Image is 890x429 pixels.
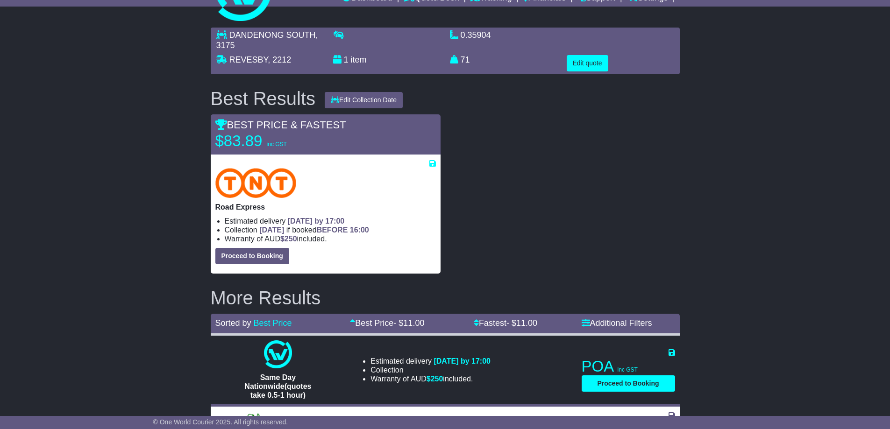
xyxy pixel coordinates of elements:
span: if booked [259,226,369,234]
p: $83.89 [215,132,332,150]
span: 11.00 [403,318,424,328]
span: 11.00 [516,318,537,328]
a: Best Price [254,318,292,328]
img: One World Courier: Same Day Nationwide(quotes take 0.5-1 hour) [264,340,292,368]
a: Additional Filters [582,318,652,328]
img: TNT Domestic: Road Express [215,168,297,198]
span: 250 [285,235,297,243]
button: Proceed to Booking [582,375,675,392]
li: Collection [225,225,436,234]
span: 71 [461,55,470,64]
span: [DATE] by 17:00 [434,357,491,365]
span: BEST PRICE & FASTEST [215,119,346,131]
span: [DATE] [259,226,284,234]
span: , 2212 [268,55,291,64]
a: Fastest- $11.00 [474,318,537,328]
span: 1 [344,55,349,64]
li: Estimated delivery [370,357,491,366]
li: Warranty of AUD included. [370,374,491,383]
span: , 3175 [216,30,318,50]
p: Road Express [215,203,436,211]
div: Best Results [206,88,320,109]
span: BEFORE [317,226,348,234]
span: - $ [506,318,537,328]
li: Collection [370,366,491,374]
span: $ [280,235,297,243]
span: © One World Courier 2025. All rights reserved. [153,418,288,426]
span: Same Day Nationwide(quotes take 0.5-1 hour) [244,373,311,399]
span: [DATE] by 17:00 [288,217,345,225]
span: DANDENONG SOUTH [229,30,316,40]
button: Edit quote [567,55,608,71]
li: Estimated delivery [225,217,436,225]
a: Best Price- $11.00 [350,318,424,328]
button: Proceed to Booking [215,248,289,264]
li: Warranty of AUD included. [225,234,436,243]
span: inc GST [267,141,287,148]
span: inc GST [618,366,638,373]
h2: More Results [211,288,680,308]
span: 0.35904 [461,30,491,40]
span: 250 [431,375,443,383]
button: Edit Collection Date [325,92,403,108]
p: POA [582,357,675,376]
span: - $ [393,318,424,328]
span: $ [427,375,443,383]
span: 16:00 [350,226,369,234]
span: item [351,55,367,64]
span: REVESBY [229,55,268,64]
span: Sorted by [215,318,251,328]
